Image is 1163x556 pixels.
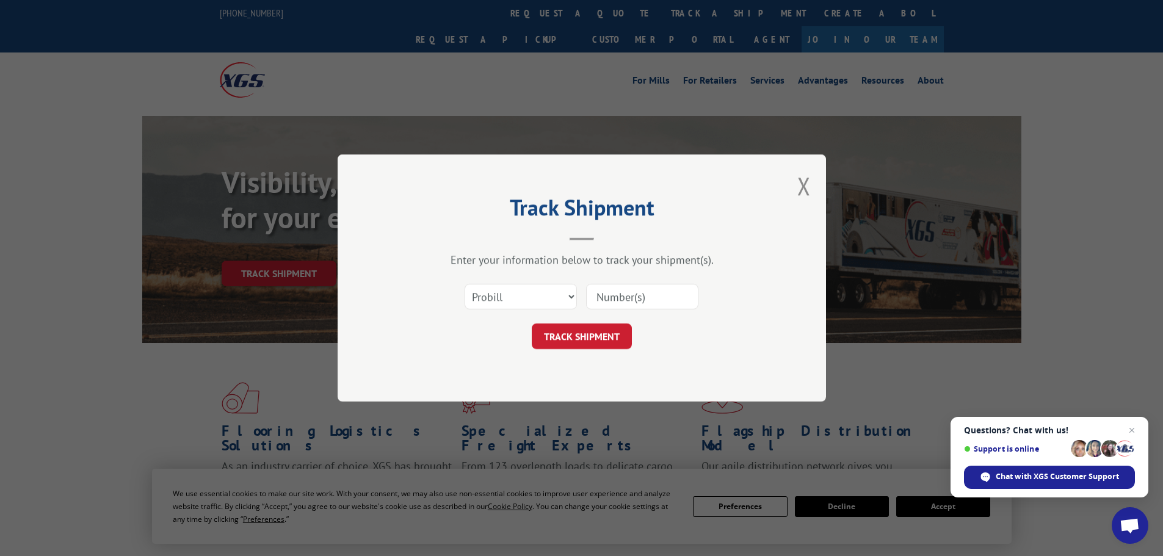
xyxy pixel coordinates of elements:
[532,323,632,349] button: TRACK SHIPMENT
[1112,507,1148,544] div: Open chat
[399,199,765,222] h2: Track Shipment
[996,471,1119,482] span: Chat with XGS Customer Support
[964,444,1067,453] span: Support is online
[964,466,1135,489] div: Chat with XGS Customer Support
[399,253,765,267] div: Enter your information below to track your shipment(s).
[797,170,811,202] button: Close modal
[1125,423,1139,438] span: Close chat
[964,425,1135,435] span: Questions? Chat with us!
[586,284,698,309] input: Number(s)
